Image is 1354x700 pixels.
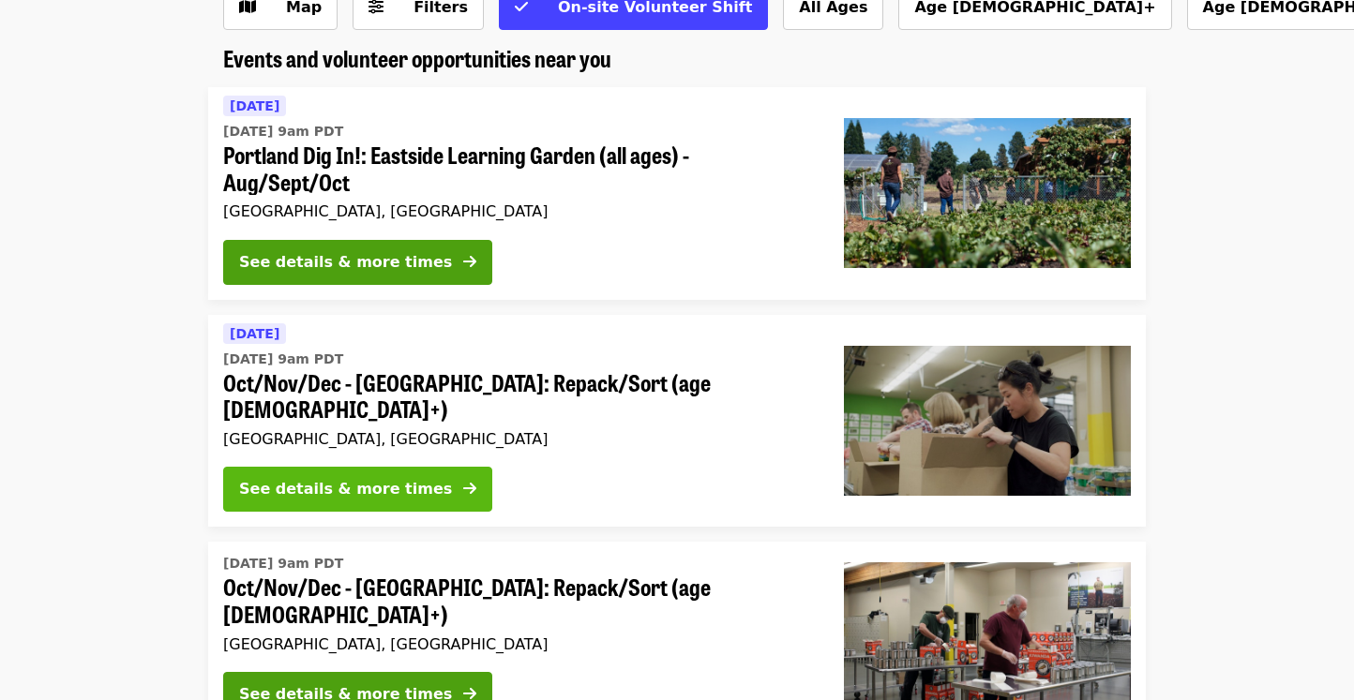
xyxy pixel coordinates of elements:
span: Events and volunteer opportunities near you [223,41,611,74]
div: [GEOGRAPHIC_DATA], [GEOGRAPHIC_DATA] [223,635,814,653]
img: Portland Dig In!: Eastside Learning Garden (all ages) - Aug/Sept/Oct organized by Oregon Food Bank [844,118,1131,268]
i: arrow-right icon [463,253,476,271]
time: [DATE] 9am PDT [223,122,343,141]
span: Oct/Nov/Dec - [GEOGRAPHIC_DATA]: Repack/Sort (age [DEMOGRAPHIC_DATA]+) [223,573,814,628]
a: See details for "Portland Dig In!: Eastside Learning Garden (all ages) - Aug/Sept/Oct" [208,87,1146,300]
span: [DATE] [230,326,279,341]
i: arrow-right icon [463,480,476,498]
button: See details & more times [223,240,492,285]
div: [GEOGRAPHIC_DATA], [GEOGRAPHIC_DATA] [223,430,814,448]
span: Oct/Nov/Dec - [GEOGRAPHIC_DATA]: Repack/Sort (age [DEMOGRAPHIC_DATA]+) [223,369,814,424]
time: [DATE] 9am PDT [223,350,343,369]
div: See details & more times [239,478,452,500]
div: See details & more times [239,251,452,274]
div: [GEOGRAPHIC_DATA], [GEOGRAPHIC_DATA] [223,202,814,220]
img: Oct/Nov/Dec - Portland: Repack/Sort (age 8+) organized by Oregon Food Bank [844,346,1131,496]
span: [DATE] [230,98,279,113]
span: Portland Dig In!: Eastside Learning Garden (all ages) - Aug/Sept/Oct [223,141,814,196]
button: See details & more times [223,467,492,512]
a: See details for "Oct/Nov/Dec - Portland: Repack/Sort (age 8+)" [208,315,1146,528]
time: [DATE] 9am PDT [223,554,343,573]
